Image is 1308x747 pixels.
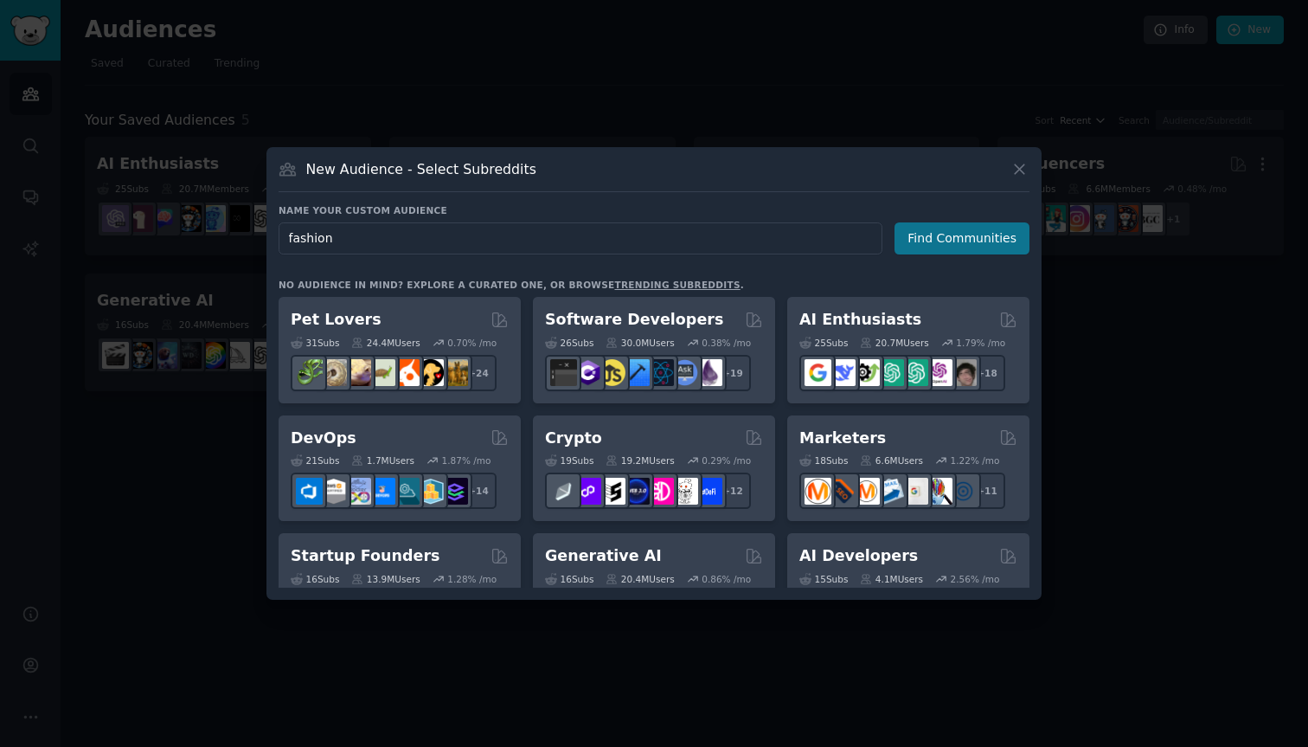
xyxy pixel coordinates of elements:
img: cockatiel [393,359,420,386]
div: + 18 [969,355,1005,391]
img: AskComputerScience [671,359,698,386]
div: 1.28 % /mo [447,573,497,585]
img: OpenAIDev [926,359,952,386]
h2: Crypto [545,428,602,449]
div: 20.4M Users [606,573,674,585]
div: 30.0M Users [606,337,674,349]
div: 6.6M Users [860,454,923,467]
img: MarketingResearch [926,478,952,505]
img: Emailmarketing [877,478,904,505]
img: chatgpt_prompts_ [901,359,928,386]
div: 25 Sub s [799,337,848,349]
img: azuredevops [296,478,323,505]
img: DevOpsLinks [369,478,395,505]
img: herpetology [296,359,323,386]
div: + 24 [460,355,497,391]
h2: Startup Founders [291,545,439,567]
img: defi_ [696,478,722,505]
img: GoogleGeminiAI [805,359,831,386]
img: turtle [369,359,395,386]
div: 1.22 % /mo [951,454,1000,467]
div: 13.9M Users [351,573,420,585]
div: 0.86 % /mo [702,573,751,585]
img: iOSProgramming [623,359,650,386]
img: ArtificalIntelligence [950,359,977,386]
img: reactnative [647,359,674,386]
img: defiblockchain [647,478,674,505]
div: No audience in mind? Explore a curated one, or browse . [279,279,744,291]
div: 20.7M Users [860,337,928,349]
h2: Software Developers [545,309,723,331]
img: 0xPolygon [574,478,601,505]
img: OnlineMarketing [950,478,977,505]
img: ethfinance [550,478,577,505]
div: 0.38 % /mo [702,337,751,349]
div: 24.4M Users [351,337,420,349]
a: trending subreddits [614,280,740,290]
div: 1.7M Users [351,454,414,467]
div: 16 Sub s [545,573,593,585]
h3: Name your custom audience [279,204,1029,216]
img: DeepSeek [829,359,856,386]
img: chatgpt_promptDesign [877,359,904,386]
h2: AI Enthusiasts [799,309,921,331]
img: elixir [696,359,722,386]
div: 31 Sub s [291,337,339,349]
img: software [550,359,577,386]
img: ballpython [320,359,347,386]
img: Docker_DevOps [344,478,371,505]
h2: Marketers [799,428,886,449]
div: 1.87 % /mo [442,454,491,467]
div: 1.79 % /mo [956,337,1005,349]
div: + 11 [969,473,1005,509]
div: 15 Sub s [799,573,848,585]
img: AWS_Certified_Experts [320,478,347,505]
img: dogbreed [441,359,468,386]
img: csharp [574,359,601,386]
div: 21 Sub s [291,454,339,467]
div: 4.1M Users [860,573,923,585]
div: 18 Sub s [799,454,848,467]
img: platformengineering [393,478,420,505]
div: 0.70 % /mo [447,337,497,349]
img: CryptoNews [671,478,698,505]
img: bigseo [829,478,856,505]
div: + 19 [715,355,751,391]
div: + 12 [715,473,751,509]
h3: New Audience - Select Subreddits [306,160,536,178]
div: 19.2M Users [606,454,674,467]
h2: Pet Lovers [291,309,381,331]
img: googleads [901,478,928,505]
div: 0.29 % /mo [702,454,751,467]
img: ethstaker [599,478,625,505]
img: web3 [623,478,650,505]
div: 16 Sub s [291,573,339,585]
img: AskMarketing [853,478,880,505]
div: 2.56 % /mo [951,573,1000,585]
img: aws_cdk [417,478,444,505]
img: learnjavascript [599,359,625,386]
input: Pick a short name, like "Digital Marketers" or "Movie-Goers" [279,222,882,254]
img: leopardgeckos [344,359,371,386]
img: content_marketing [805,478,831,505]
img: PlatformEngineers [441,478,468,505]
div: + 14 [460,473,497,509]
img: AItoolsCatalog [853,359,880,386]
h2: Generative AI [545,545,662,567]
button: Find Communities [894,222,1029,254]
img: PetAdvice [417,359,444,386]
h2: DevOps [291,428,356,449]
h2: AI Developers [799,545,918,567]
div: 19 Sub s [545,454,593,467]
div: 26 Sub s [545,337,593,349]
